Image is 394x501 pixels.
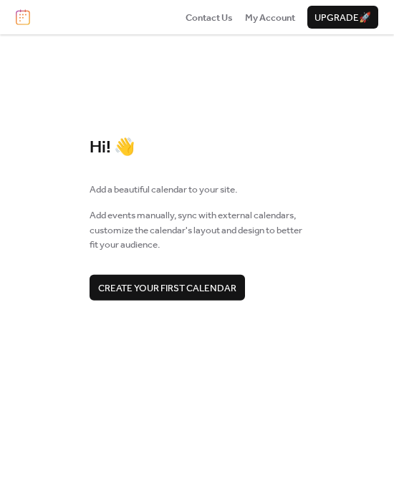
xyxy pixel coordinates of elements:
span: Contact Us [186,11,233,25]
div: Hi! 👋 [90,137,304,159]
span: Add events manually, sync with external calendars, customize the calendar's layout and design to ... [90,208,304,252]
button: Create your first calendar [90,274,245,300]
span: Create your first calendar [98,281,236,295]
span: My Account [245,11,295,25]
a: Contact Us [186,10,233,24]
a: My Account [245,10,295,24]
span: Add a beautiful calendar to your site. [90,183,237,197]
span: Upgrade 🚀 [314,11,371,25]
img: logo [16,9,30,25]
button: Upgrade🚀 [307,6,378,29]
